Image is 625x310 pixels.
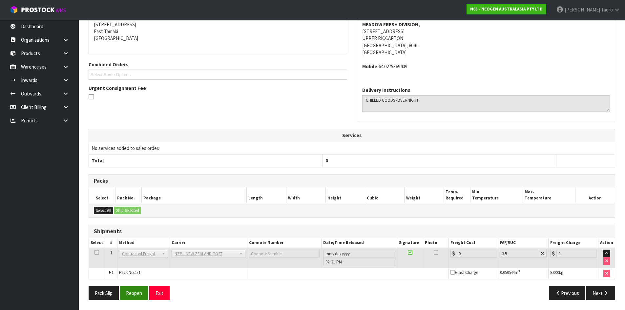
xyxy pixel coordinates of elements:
[89,85,146,92] label: Urgent Consignment Fee
[362,63,610,70] address: 64 0275369409
[565,7,600,13] span: [PERSON_NAME]
[21,6,54,14] span: ProStock
[89,142,615,154] td: No services added to sales order.
[325,187,365,203] th: Height
[110,250,112,255] span: 1
[362,87,410,93] label: Delivery Instructions
[549,286,586,300] button: Previous
[10,6,18,14] img: cube-alt.png
[247,187,286,203] th: Length
[94,178,610,184] h3: Packs
[444,187,470,203] th: Temp. Required
[457,250,497,258] input: Freight Cost
[500,250,539,258] input: Freight Adjustment
[549,238,598,248] th: Freight Charge
[598,238,615,248] th: Action
[175,250,237,258] span: NZP - NEW ZEALAND POST
[325,157,328,164] span: 0
[467,4,546,14] a: N03 - NEOGEN AUSTRALASIA PTY LTD
[135,270,140,275] span: 1/1
[120,286,148,300] button: Reopen
[518,269,520,273] sup: 3
[448,238,498,248] th: Freight Cost
[498,268,549,279] td: m
[601,7,613,13] span: Taoro
[89,61,128,68] label: Combined Orders
[362,14,610,56] address: [STREET_ADDRESS] UPPER RICCARTON [GEOGRAPHIC_DATA], 8041 [GEOGRAPHIC_DATA]
[89,286,119,300] button: Pack Slip
[149,286,170,300] button: Exit
[362,21,420,28] strong: MEADOW FRESH DIVISION,
[114,207,141,215] button: Ship Selected
[450,270,478,275] span: Glass Charge
[122,250,159,258] span: Contracted Freight
[170,238,247,248] th: Carrier
[286,187,325,203] th: Width
[89,187,115,203] th: Select
[94,14,342,42] address: [STREET_ADDRESS] East Tamaki [GEOGRAPHIC_DATA]
[141,187,247,203] th: Package
[500,270,515,275] span: 0.050544
[405,187,444,203] th: Weight
[556,250,596,258] input: Freight Charge
[117,268,247,279] td: Pack No.
[397,238,423,248] th: Signature
[249,250,320,258] input: Connote Number
[470,187,523,203] th: Min. Temperature
[321,238,397,248] th: Date/Time Released
[117,238,170,248] th: Method
[94,228,610,235] h3: Shipments
[365,187,405,203] th: Cubic
[523,187,575,203] th: Max. Temperature
[89,155,323,167] th: Total
[575,187,615,203] th: Action
[56,7,66,13] small: WMS
[498,238,549,248] th: FAF/RUC
[586,286,615,300] button: Next
[423,238,449,248] th: Photo
[89,238,105,248] th: Select
[549,268,598,279] td: kg
[105,238,117,248] th: #
[89,129,615,142] th: Services
[115,187,141,203] th: Pack No.
[94,207,113,215] button: Select All
[362,63,379,70] strong: mobile
[247,238,322,248] th: Connote Number
[470,6,543,12] strong: N03 - NEOGEN AUSTRALASIA PTY LTD
[112,270,114,275] span: 1
[550,270,559,275] span: 8.000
